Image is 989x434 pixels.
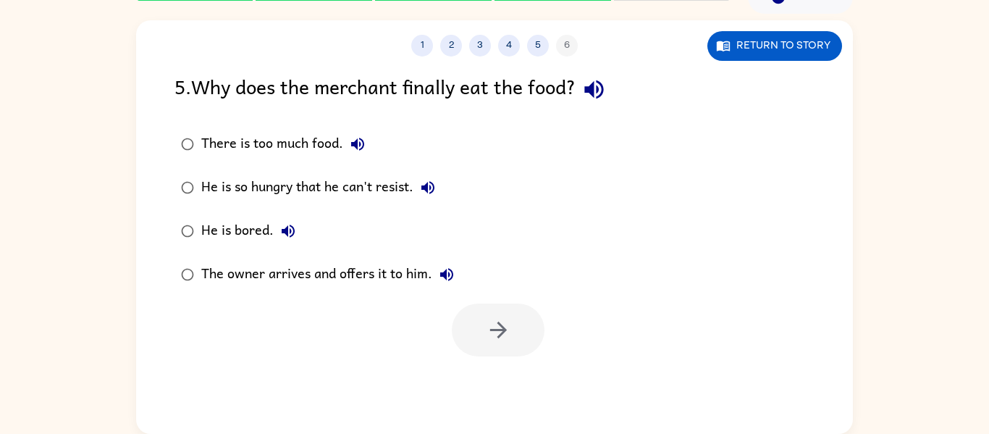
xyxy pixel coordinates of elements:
[274,217,303,246] button: He is bored.
[411,35,433,57] button: 1
[343,130,372,159] button: There is too much food.
[469,35,491,57] button: 3
[527,35,549,57] button: 5
[413,173,442,202] button: He is so hungry that he can't resist.
[201,260,461,289] div: The owner arrives and offers it to him.
[174,71,815,108] div: 5 . Why does the merchant finally eat the food?
[432,260,461,289] button: The owner arrives and offers it to him.
[201,217,303,246] div: He is bored.
[440,35,462,57] button: 2
[707,31,842,61] button: Return to story
[498,35,520,57] button: 4
[201,173,442,202] div: He is so hungry that he can't resist.
[201,130,372,159] div: There is too much food.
